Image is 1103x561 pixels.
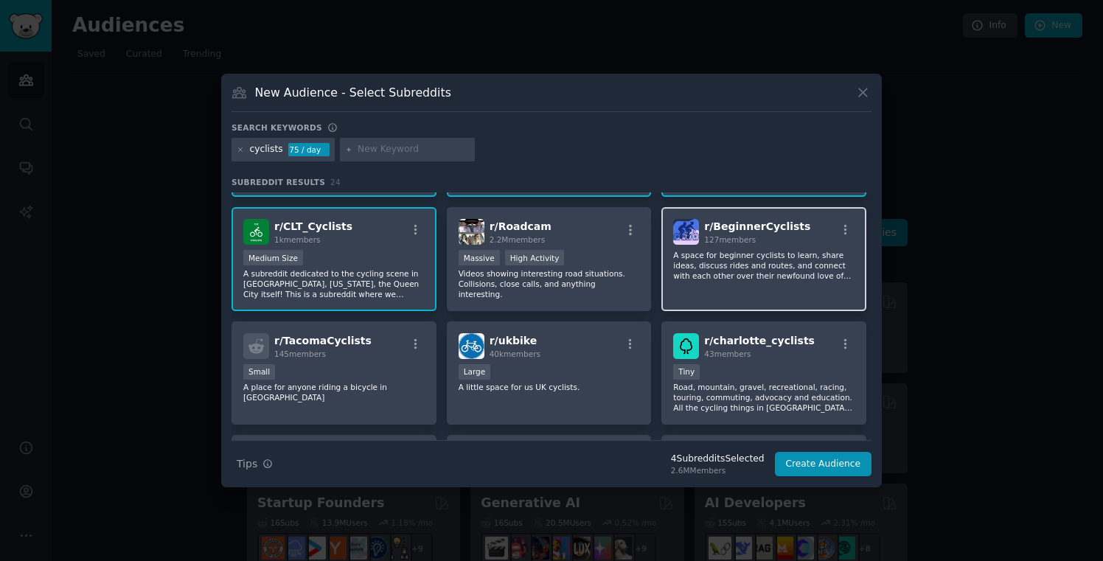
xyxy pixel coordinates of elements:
[232,177,325,187] span: Subreddit Results
[232,122,322,133] h3: Search keywords
[274,220,352,232] span: r/ CLT_Cyclists
[330,178,341,187] span: 24
[673,364,700,380] div: Tiny
[490,335,537,346] span: r/ ukbike
[232,451,278,477] button: Tips
[490,220,551,232] span: r/ Roadcam
[243,250,303,265] div: Medium Size
[704,335,815,346] span: r/ charlotte_cyclists
[775,452,872,477] button: Create Audience
[704,349,751,358] span: 43 members
[490,349,540,358] span: 40k members
[274,335,372,346] span: r/ TacomaCyclists
[673,219,699,245] img: BeginnerCyclists
[243,268,425,299] p: A subreddit dedicated to the cycling scene in [GEOGRAPHIC_DATA], [US_STATE], the Queen City itsel...
[704,220,810,232] span: r/ BeginnerCyclists
[274,349,326,358] span: 145 members
[459,268,640,299] p: Videos showing interesting road situations. Collisions, close calls, and anything interesting.
[237,456,257,472] span: Tips
[673,333,699,359] img: charlotte_cyclists
[671,465,765,475] div: 2.6M Members
[673,250,855,281] p: A space for beginner cyclists to learn, share ideas, discuss rides and routes, and connect with e...
[243,364,275,380] div: Small
[250,143,283,156] div: cyclists
[243,382,425,403] p: A place for anyone riding a bicycle in [GEOGRAPHIC_DATA]
[459,250,500,265] div: Massive
[274,235,321,244] span: 1k members
[459,382,640,392] p: A little space for us UK cyclists.
[704,235,756,244] span: 127 members
[255,85,451,100] h3: New Audience - Select Subreddits
[288,143,330,156] div: 75 / day
[490,235,546,244] span: 2.2M members
[673,382,855,413] p: Road, mountain, gravel, recreational, racing, touring, commuting, advocacy and education. All the...
[459,219,484,245] img: Roadcam
[459,333,484,359] img: ukbike
[671,453,765,466] div: 4 Subreddit s Selected
[459,364,491,380] div: Large
[358,143,470,156] input: New Keyword
[505,250,565,265] div: High Activity
[243,219,269,245] img: CLT_Cyclists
